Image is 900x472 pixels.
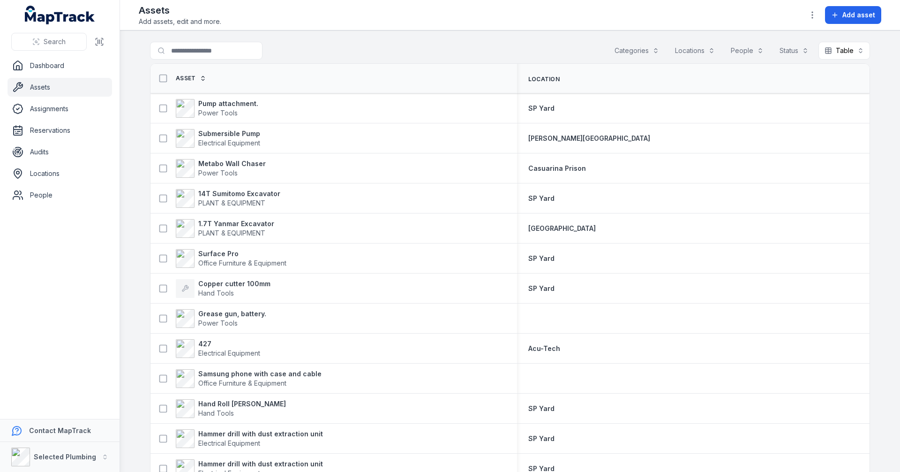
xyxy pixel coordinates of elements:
[139,17,221,26] span: Add assets, edit and more.
[608,42,665,60] button: Categories
[25,6,95,24] a: MapTrack
[7,56,112,75] a: Dashboard
[528,134,650,143] a: [PERSON_NAME][GEOGRAPHIC_DATA]
[842,10,875,20] span: Add asset
[825,6,881,24] button: Add asset
[528,344,560,352] span: Acu-Tech
[198,339,260,349] strong: 427
[7,78,112,97] a: Assets
[528,104,555,112] span: SP Yard
[669,42,721,60] button: Locations
[198,319,238,327] span: Power Tools
[7,121,112,140] a: Reservations
[528,76,560,83] span: Location
[198,169,238,177] span: Power Tools
[198,159,266,168] strong: Metabo Wall Chaser
[528,404,555,412] span: SP Yard
[34,453,96,461] strong: Selected Plumbing
[176,189,280,208] a: 14T Sumitomo ExcavatorPLANT & EQUIPMENT
[176,219,274,238] a: 1.7T Yanmar ExcavatorPLANT & EQUIPMENT
[29,426,91,434] strong: Contact MapTrack
[528,254,555,263] a: SP Yard
[176,249,286,268] a: Surface ProOffice Furniture & Equipment
[198,459,323,469] strong: Hammer drill with dust extraction unit
[176,159,266,178] a: Metabo Wall ChaserPower Tools
[198,429,323,439] strong: Hammer drill with dust extraction unit
[528,404,555,413] a: SP Yard
[198,199,265,207] span: PLANT & EQUIPMENT
[176,99,258,118] a: Pump attachment.Power Tools
[528,104,555,113] a: SP Yard
[176,399,286,418] a: Hand Roll [PERSON_NAME]Hand Tools
[198,229,265,237] span: PLANT & EQUIPMENT
[198,259,286,267] span: Office Furniture & Equipment
[528,434,555,442] span: SP Yard
[818,42,870,60] button: Table
[198,439,260,447] span: Electrical Equipment
[176,75,206,82] a: Asset
[528,224,596,232] span: [GEOGRAPHIC_DATA]
[528,164,586,173] a: Casuarina Prison
[198,99,258,108] strong: Pump attachment.
[198,369,322,379] strong: Samsung phone with case and cable
[198,379,286,387] span: Office Furniture & Equipment
[198,349,260,357] span: Electrical Equipment
[198,139,260,147] span: Electrical Equipment
[198,399,286,409] strong: Hand Roll [PERSON_NAME]
[773,42,815,60] button: Status
[528,194,555,202] span: SP Yard
[176,369,322,388] a: Samsung phone with case and cableOffice Furniture & Equipment
[44,37,66,46] span: Search
[176,309,266,328] a: Grease gun, battery.Power Tools
[7,143,112,161] a: Audits
[528,194,555,203] a: SP Yard
[176,339,260,358] a: 427Electrical Equipment
[528,344,560,353] a: Acu-Tech
[7,164,112,183] a: Locations
[725,42,770,60] button: People
[198,409,234,417] span: Hand Tools
[528,254,555,262] span: SP Yard
[528,434,555,443] a: SP Yard
[176,129,260,148] a: Submersible PumpElectrical Equipment
[176,75,196,82] span: Asset
[198,249,286,259] strong: Surface Pro
[198,219,274,228] strong: 1.7T Yanmar Excavator
[198,109,238,117] span: Power Tools
[176,429,323,448] a: Hammer drill with dust extraction unitElectrical Equipment
[139,4,221,17] h2: Assets
[528,284,555,292] span: SP Yard
[198,279,270,289] strong: Copper cutter 100mm
[198,289,234,297] span: Hand Tools
[528,164,586,172] span: Casuarina Prison
[198,189,280,198] strong: 14T Sumitomo Excavator
[7,99,112,118] a: Assignments
[528,134,650,142] span: [PERSON_NAME][GEOGRAPHIC_DATA]
[528,224,596,233] a: [GEOGRAPHIC_DATA]
[11,33,87,51] button: Search
[7,186,112,205] a: People
[176,279,270,298] a: Copper cutter 100mmHand Tools
[528,284,555,293] a: SP Yard
[198,309,266,319] strong: Grease gun, battery.
[198,129,260,138] strong: Submersible Pump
